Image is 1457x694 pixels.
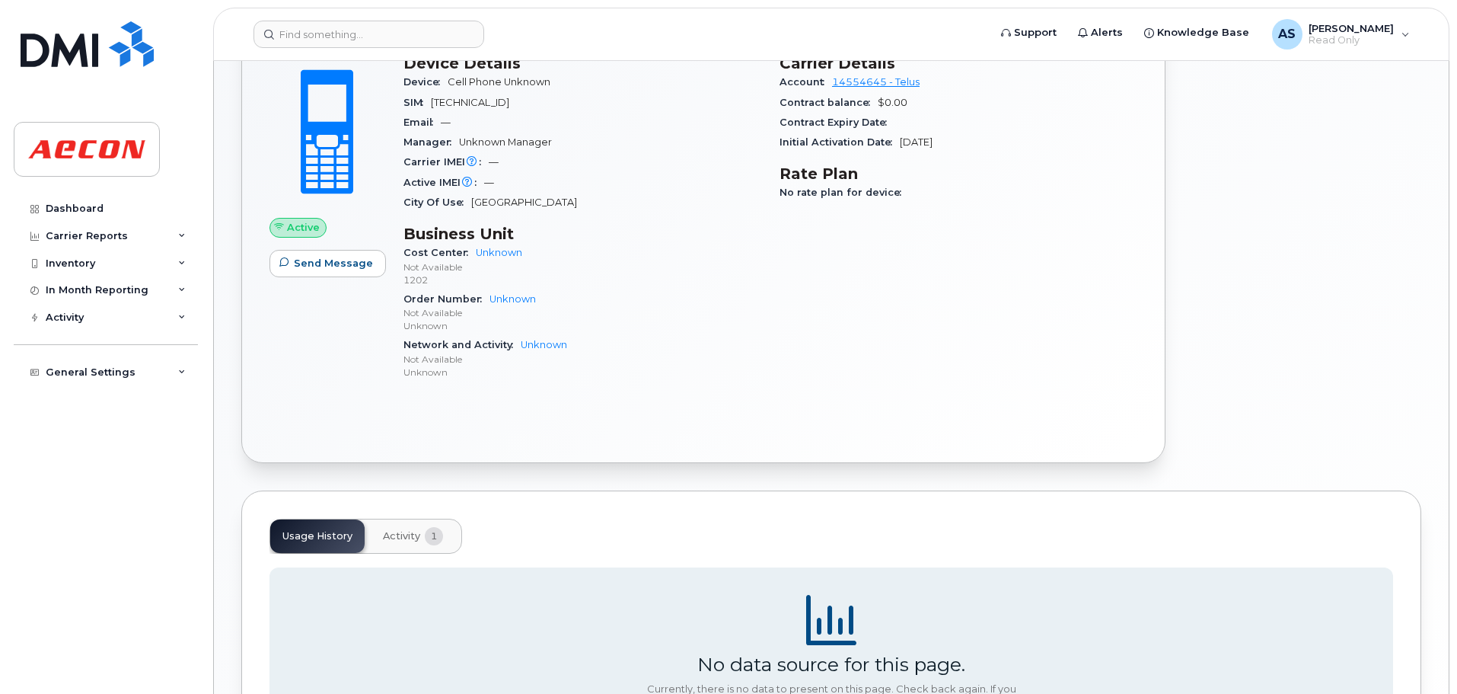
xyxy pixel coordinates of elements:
span: Carrier IMEI [403,156,489,168]
h3: Business Unit [403,225,761,243]
span: Initial Activation Date [780,136,900,148]
span: — [441,117,451,128]
span: — [484,177,494,188]
span: City Of Use [403,197,471,208]
span: Account [780,76,832,88]
a: Unknown [521,339,567,350]
span: Contract Expiry Date [780,117,894,128]
h3: Device Details [403,54,761,72]
span: Device [403,76,448,88]
span: Cost Center [403,247,476,258]
span: Network and Activity [403,339,521,350]
span: Support [1014,25,1057,40]
p: Not Available [403,261,761,273]
span: AS [1278,25,1296,43]
p: 1202 [403,273,761,286]
span: Alerts [1091,25,1123,40]
span: Read Only [1309,34,1394,46]
span: $0.00 [878,97,907,108]
a: Unknown [489,293,536,305]
span: Active IMEI [403,177,484,188]
span: Activity [383,530,420,542]
span: Send Message [294,256,373,270]
span: Contract balance [780,97,878,108]
a: Support [990,18,1067,48]
h3: Rate Plan [780,165,1137,183]
span: Cell Phone Unknown [448,76,550,88]
div: No data source for this page. [697,653,965,676]
span: Knowledge Base [1157,25,1249,40]
a: Knowledge Base [1133,18,1260,48]
p: Not Available [403,306,761,319]
span: — [489,156,499,168]
p: Unknown [403,319,761,332]
span: Active [287,220,320,235]
p: Not Available [403,353,761,366]
span: Manager [403,136,459,148]
span: Email [403,117,441,128]
a: Unknown [476,247,522,258]
span: [PERSON_NAME] [1309,22,1394,34]
input: Find something... [253,21,484,48]
a: 14554645 - Telus [832,76,920,88]
span: [TECHNICAL_ID] [431,97,509,108]
p: Unknown [403,366,761,379]
span: [DATE] [900,136,933,148]
a: Alerts [1067,18,1133,48]
span: [GEOGRAPHIC_DATA] [471,197,577,208]
h3: Carrier Details [780,54,1137,72]
div: Adam Singleton [1261,19,1420,50]
span: Order Number [403,293,489,305]
button: Send Message [269,250,386,277]
span: No rate plan for device [780,187,909,198]
span: Unknown Manager [459,136,552,148]
span: SIM [403,97,431,108]
span: 1 [425,527,443,545]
